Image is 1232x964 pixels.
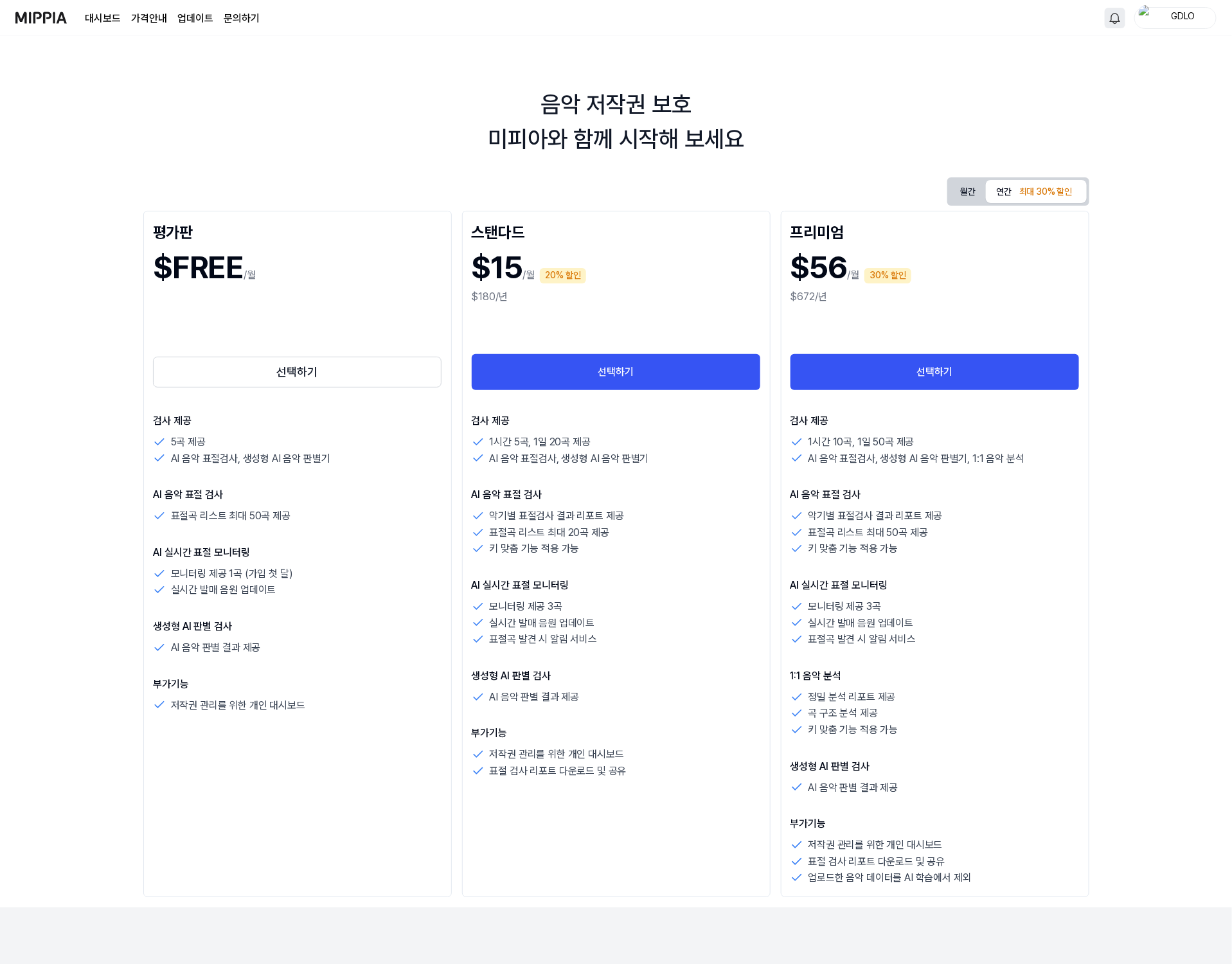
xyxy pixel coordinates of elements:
img: profile [1139,5,1154,31]
p: AI 실시간 표절 모니터링 [790,578,1080,593]
p: AI 실시간 표절 모니터링 [153,545,442,560]
p: 표절곡 리스트 최대 50곡 제공 [171,508,290,524]
p: AI 음악 표절 검사 [472,487,761,503]
div: 20% 할인 [540,268,586,283]
div: 스탠다드 [472,220,761,241]
p: 생성형 AI 판별 검사 [153,619,442,634]
button: profileGDLO [1134,7,1217,29]
p: 저작권 관리를 위한 개인 대시보드 [808,837,943,853]
button: 선택하기 [790,354,1080,390]
p: 키 맞춤 기능 적용 가능 [808,722,898,738]
p: AI 음악 표절검사, 생성형 AI 음악 판별기 [171,451,330,467]
a: 업데이트 [177,11,213,26]
div: GDLO [1158,10,1208,24]
div: 최대 30% 할인 [1015,184,1076,200]
button: 선택하기 [153,357,442,388]
p: 검사 제공 [790,413,1080,429]
button: 연간 [986,180,1086,203]
p: 부가기능 [790,816,1080,832]
p: 표절곡 리스트 최대 20곡 제공 [490,524,609,541]
p: AI 음악 표절 검사 [790,487,1080,503]
p: 실시간 발매 음원 업데이트 [808,615,914,632]
p: 생성형 AI 판별 검사 [472,668,761,684]
p: 저작권 관리를 위한 개인 대시보드 [171,697,305,714]
a: 문의하기 [224,11,260,26]
p: AI 음악 표절 검사 [153,487,442,503]
p: 표절 검사 리포트 다운로드 및 공유 [490,763,627,780]
p: /월 [848,267,860,283]
button: 가격안내 [131,11,167,26]
h1: $15 [472,246,523,289]
p: 1시간 5곡, 1일 20곡 제공 [490,434,591,451]
p: 부가기능 [153,677,442,692]
a: 선택하기 [153,354,442,390]
h1: $FREE [153,246,244,289]
p: 1:1 음악 분석 [790,668,1080,684]
p: AI 음악 표절검사, 생성형 AI 음악 판별기, 1:1 음악 분석 [808,451,1024,467]
a: 대시보드 [85,11,121,26]
p: 업로드한 음악 데이터를 AI 학습에서 제외 [808,870,972,886]
p: 5곡 제공 [171,434,206,451]
div: 평가판 [153,220,442,241]
p: 악기별 표절검사 결과 리포트 제공 [490,508,624,524]
p: 키 맞춤 기능 적용 가능 [808,540,898,557]
div: 30% 할인 [864,268,911,283]
p: 생성형 AI 판별 검사 [790,759,1080,774]
p: 표절곡 발견 시 알림 서비스 [490,631,598,648]
p: AI 음악 판별 결과 제공 [171,639,261,656]
p: 모니터링 제공 1곡 (가입 첫 달) [171,566,293,582]
p: 검사 제공 [153,413,442,429]
p: 표절곡 발견 시 알림 서비스 [808,631,916,648]
button: 선택하기 [472,354,761,390]
div: $672/년 [790,289,1080,305]
p: AI 음악 판별 결과 제공 [490,689,580,706]
img: 알림 [1107,10,1123,26]
div: $180/년 [472,289,761,305]
p: 검사 제공 [472,413,761,429]
h1: $56 [790,246,848,289]
p: AI 음악 판별 결과 제공 [808,780,898,796]
p: AI 실시간 표절 모니터링 [472,578,761,593]
p: /월 [523,267,535,283]
p: /월 [244,267,256,283]
p: 표절곡 리스트 최대 50곡 제공 [808,524,928,541]
p: 1시간 10곡, 1일 50곡 제공 [808,434,915,451]
p: 표절 검사 리포트 다운로드 및 공유 [808,853,945,870]
p: 실시간 발매 음원 업데이트 [171,582,276,598]
p: 정밀 분석 리포트 제공 [808,689,896,706]
p: 모니터링 제공 3곡 [808,598,881,615]
p: 악기별 표절검사 결과 리포트 제공 [808,508,943,524]
p: 저작권 관리를 위한 개인 대시보드 [490,746,624,763]
p: 부가기능 [472,726,761,741]
p: 곡 구조 분석 제공 [808,705,878,722]
button: 월간 [950,182,986,202]
p: 키 맞춤 기능 적용 가능 [490,540,580,557]
div: 프리미엄 [790,220,1080,241]
p: 실시간 발매 음원 업데이트 [490,615,595,632]
p: 모니터링 제공 3곡 [490,598,562,615]
p: AI 음악 표절검사, 생성형 AI 음악 판별기 [490,451,649,467]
